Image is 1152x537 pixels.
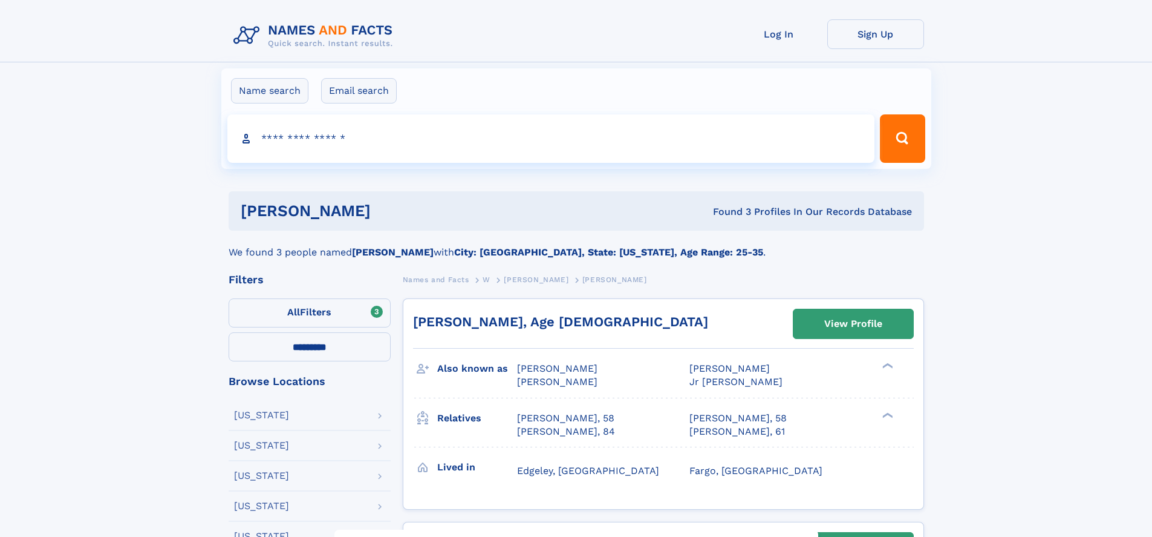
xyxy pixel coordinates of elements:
b: City: [GEOGRAPHIC_DATA], State: [US_STATE], Age Range: 25-35 [454,246,763,258]
a: Sign Up [827,19,924,49]
span: W [483,275,490,284]
button: Search Button [880,114,925,163]
div: ❯ [879,411,894,419]
a: [PERSON_NAME] [504,272,568,287]
img: Logo Names and Facts [229,19,403,52]
div: We found 3 people named with . [229,231,924,260]
input: search input [227,114,875,163]
div: [US_STATE] [234,441,289,450]
label: Name search [231,78,308,104]
a: [PERSON_NAME], 58 [689,412,787,425]
div: Browse Locations [229,376,391,387]
span: Edgeley, [GEOGRAPHIC_DATA] [517,465,659,476]
a: [PERSON_NAME], 84 [517,425,615,438]
span: [PERSON_NAME] [582,275,647,284]
label: Email search [321,78,397,104]
span: Fargo, [GEOGRAPHIC_DATA] [689,465,822,476]
span: [PERSON_NAME] [517,363,597,374]
div: [US_STATE] [234,501,289,511]
b: [PERSON_NAME] [352,246,434,258]
span: All [287,306,300,318]
div: [US_STATE] [234,471,289,481]
span: [PERSON_NAME] [517,376,597,387]
label: Filters [229,298,391,328]
div: ❯ [879,362,894,370]
a: W [483,272,490,287]
h3: Also known as [437,358,517,379]
a: [PERSON_NAME], 61 [689,425,785,438]
div: Filters [229,274,391,285]
h3: Lived in [437,457,517,478]
div: View Profile [824,310,882,338]
h1: [PERSON_NAME] [241,203,542,219]
h3: Relatives [437,408,517,429]
span: [PERSON_NAME] [689,363,770,374]
a: Names and Facts [403,272,469,287]
a: Log In [731,19,827,49]
span: Jr [PERSON_NAME] [689,376,783,387]
div: [US_STATE] [234,410,289,420]
a: [PERSON_NAME], Age [DEMOGRAPHIC_DATA] [413,314,708,329]
a: [PERSON_NAME], 58 [517,412,614,425]
a: View Profile [793,309,913,338]
div: Found 3 Profiles In Our Records Database [542,205,912,219]
span: [PERSON_NAME] [504,275,568,284]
